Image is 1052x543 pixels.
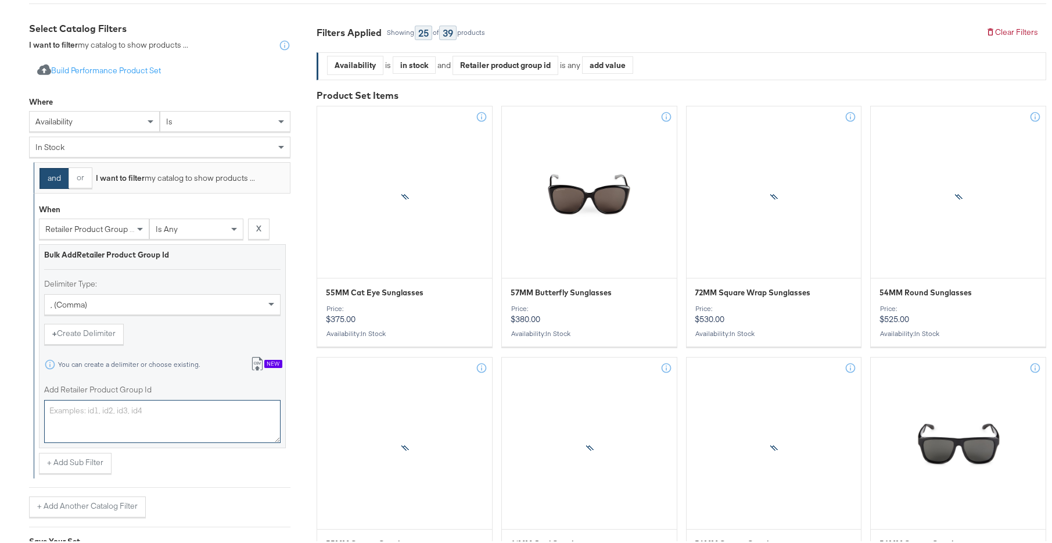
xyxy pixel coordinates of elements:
div: is [383,58,393,69]
span: 54MM Round Sunglasses [879,285,972,296]
div: my catalog to show products ... [29,37,188,49]
strong: X [256,221,261,232]
div: Price: [326,302,483,310]
label: Delimiter Type: [44,276,281,287]
button: and [40,166,69,187]
label: Add Retailer Product Group Id [44,382,281,393]
div: New [264,358,282,366]
strong: I want to filter [29,37,78,48]
span: 57MM Butterfly Sunglasses [511,285,612,296]
strong: + [52,326,57,337]
span: in stock [35,140,64,150]
div: Availability [328,54,383,72]
div: Product Set Items [317,87,1046,100]
div: of [432,26,439,34]
div: Select Catalog Filters [29,20,290,33]
span: retailer product group id [45,222,137,232]
button: + Add Sub Filter [39,451,112,471]
button: X [248,216,270,237]
div: You can create a delimiter or choose existing. [58,358,200,366]
div: my catalog to show products ... [92,170,255,181]
span: in stock [730,327,755,335]
p: $380.00 [511,302,668,322]
strong: I want to filter [96,170,145,181]
div: Showing [386,26,415,34]
div: Bulk Add Retailer Product Group Id [44,247,281,258]
div: Retailer product group id [453,54,558,72]
div: Availability : [695,327,853,335]
span: in stock [545,327,570,335]
div: Price: [511,302,668,310]
div: add value [583,54,633,72]
div: Filters Applied [317,24,382,37]
span: availability [35,114,73,124]
span: , (comma) [51,297,87,308]
p: $525.00 [879,302,1037,322]
div: Where [29,94,53,105]
div: Availability : [511,327,668,335]
span: is any [156,222,178,232]
p: $530.00 [695,302,853,322]
button: New [242,352,290,373]
div: and [437,53,633,73]
div: 39 [439,23,457,38]
button: + Add Another Catalog Filter [29,494,146,515]
button: +Create Delimiter [44,321,124,342]
span: 72MM Square Wrap Sunglasses [695,285,811,296]
div: Price: [695,302,853,310]
p: $375.00 [326,302,483,322]
button: or [69,165,92,186]
span: is [166,114,173,124]
button: Build Performance Product Set [29,58,169,80]
button: Clear Filters [978,20,1046,41]
div: When [39,202,60,213]
div: Availability : [326,327,483,335]
div: 25 [415,23,432,38]
div: Availability : [879,327,1037,335]
span: in stock [914,327,939,335]
div: products [457,26,486,34]
div: Price: [879,302,1037,310]
div: in stock [393,54,435,72]
span: 55MM Cat Eye Sunglasses [326,285,423,296]
div: is any [558,58,582,69]
span: in stock [361,327,386,335]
